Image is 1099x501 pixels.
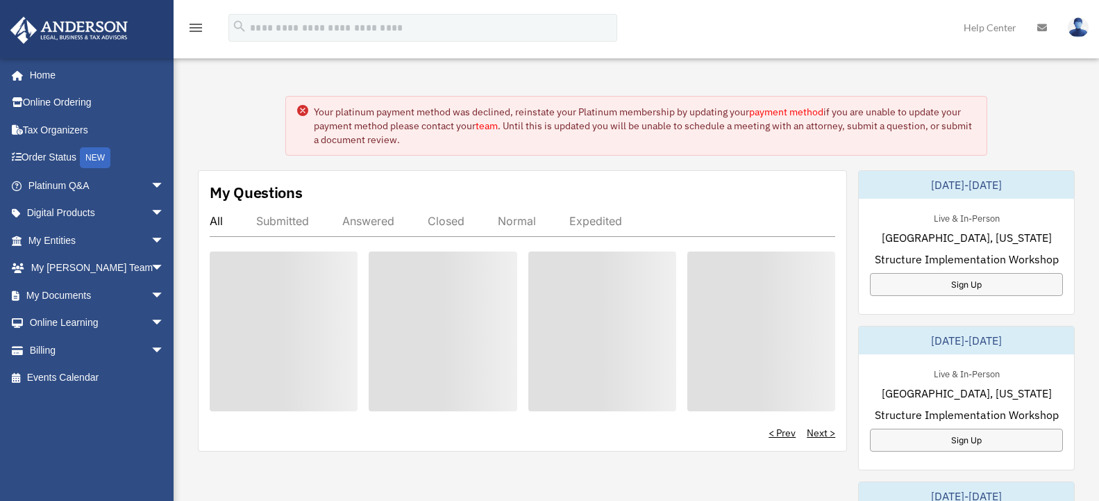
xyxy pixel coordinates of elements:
div: [DATE]-[DATE] [859,327,1074,354]
a: team [476,120,498,132]
div: Expedited [569,214,622,228]
div: Submitted [256,214,309,228]
a: < Prev [769,426,796,440]
span: arrow_drop_down [151,254,178,283]
div: [DATE]-[DATE] [859,171,1074,199]
span: Structure Implementation Workshop [875,251,1059,268]
a: Online Ordering [10,89,185,117]
a: Events Calendar [10,364,185,392]
a: menu [187,24,204,36]
a: My [PERSON_NAME] Teamarrow_drop_down [10,254,185,282]
div: NEW [80,147,110,168]
span: arrow_drop_down [151,172,178,200]
i: menu [187,19,204,36]
div: Closed [428,214,464,228]
img: User Pic [1068,17,1089,38]
div: All [210,214,223,228]
i: search [232,19,247,34]
a: Next > [807,426,835,440]
img: Anderson Advisors Platinum Portal [6,17,132,44]
div: Your platinum payment method was declined, reinstate your Platinum membership by updating your if... [314,105,975,147]
span: [GEOGRAPHIC_DATA], [US_STATE] [882,385,1052,402]
span: arrow_drop_down [151,281,178,310]
a: Platinum Q&Aarrow_drop_down [10,172,185,199]
span: [GEOGRAPHIC_DATA], [US_STATE] [882,229,1052,246]
div: Answered [342,214,394,228]
div: My Questions [210,182,303,203]
a: Tax Organizers [10,116,185,144]
a: Sign Up [870,429,1063,452]
span: Structure Implementation Workshop [875,406,1059,423]
div: Live & In-Person [923,210,1011,224]
a: My Documentsarrow_drop_down [10,281,185,309]
a: Online Learningarrow_drop_down [10,309,185,337]
a: My Entitiesarrow_drop_down [10,227,185,254]
a: Sign Up [870,273,1063,296]
span: arrow_drop_down [151,199,178,228]
a: Digital Productsarrow_drop_down [10,199,185,227]
span: arrow_drop_down [151,227,178,255]
div: Normal [498,214,536,228]
a: Order StatusNEW [10,144,185,172]
span: arrow_drop_down [151,336,178,365]
span: arrow_drop_down [151,309,178,338]
a: Home [10,61,178,89]
a: Billingarrow_drop_down [10,336,185,364]
a: payment method [749,106,823,118]
div: Live & In-Person [923,366,1011,380]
